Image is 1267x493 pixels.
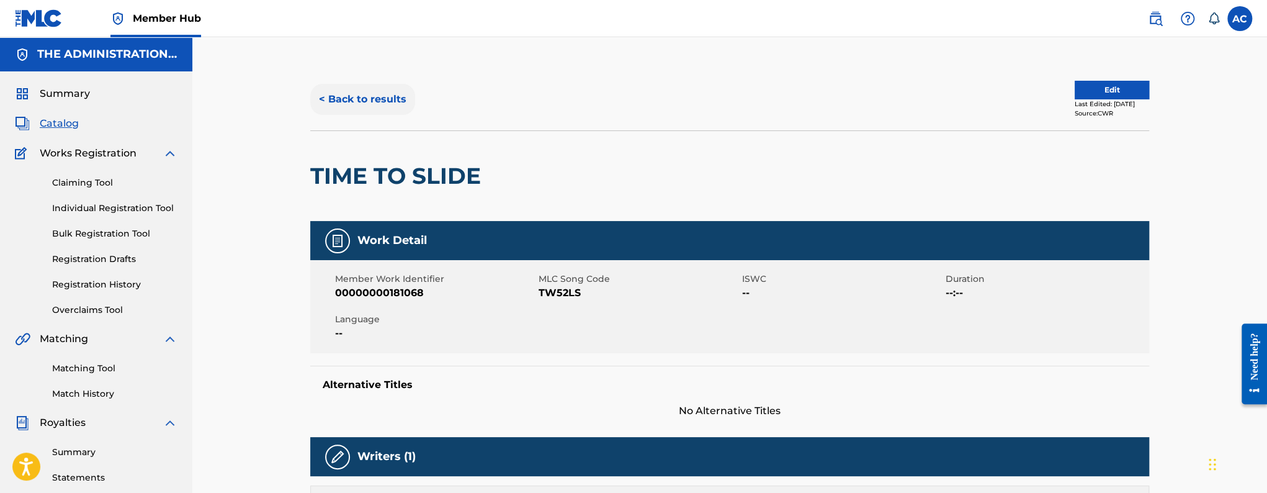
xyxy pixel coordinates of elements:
img: Accounts [15,47,30,62]
img: search [1148,11,1163,26]
button: < Back to results [310,84,415,115]
span: Matching [40,332,88,346]
img: Matching [15,332,30,346]
h5: Alternative Titles [323,379,1137,391]
span: Language [335,313,535,326]
a: Matching Tool [52,362,177,375]
img: Works Registration [15,146,31,161]
div: Last Edited: [DATE] [1075,99,1149,109]
img: Work Detail [330,233,345,248]
a: Public Search [1143,6,1168,31]
span: -- [742,286,942,301]
span: Works Registration [40,146,137,161]
span: --:-- [946,286,1146,301]
span: Member Hub [133,11,201,25]
img: MLC Logo [15,9,63,27]
div: Drag [1209,446,1216,483]
a: Overclaims Tool [52,304,177,317]
a: Claiming Tool [52,176,177,189]
a: Registration Drafts [52,253,177,266]
img: expand [163,415,177,430]
span: 00000000181068 [335,286,535,301]
div: Notifications [1207,12,1220,25]
span: ISWC [742,273,942,286]
span: MLC Song Code [539,273,739,286]
button: Edit [1075,81,1149,99]
img: Catalog [15,116,30,131]
img: Top Rightsholder [110,11,125,26]
a: Bulk Registration Tool [52,227,177,240]
h5: Work Detail [357,233,427,248]
a: CatalogCatalog [15,116,79,131]
iframe: Chat Widget [1205,433,1267,493]
a: Match History [52,387,177,400]
img: Royalties [15,415,30,430]
a: Individual Registration Tool [52,202,177,215]
img: help [1180,11,1195,26]
img: expand [163,146,177,161]
span: Member Work Identifier [335,273,535,286]
span: Catalog [40,116,79,131]
iframe: Resource Center [1232,314,1267,414]
span: Summary [40,86,90,101]
span: Royalties [40,415,86,430]
div: Source: CWR [1075,109,1149,118]
div: Help [1175,6,1200,31]
a: SummarySummary [15,86,90,101]
a: Registration History [52,278,177,291]
h2: TIME TO SLIDE [310,162,487,190]
h5: Writers (1) [357,450,416,464]
span: TW52LS [539,286,739,301]
span: -- [335,326,535,341]
a: Statements [52,471,177,484]
img: Summary [15,86,30,101]
h5: THE ADMINISTRATION MP INC [37,47,177,61]
span: Duration [946,273,1146,286]
img: Writers [330,450,345,464]
span: No Alternative Titles [310,404,1149,418]
img: expand [163,332,177,346]
a: Summary [52,446,177,459]
div: User Menu [1227,6,1252,31]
